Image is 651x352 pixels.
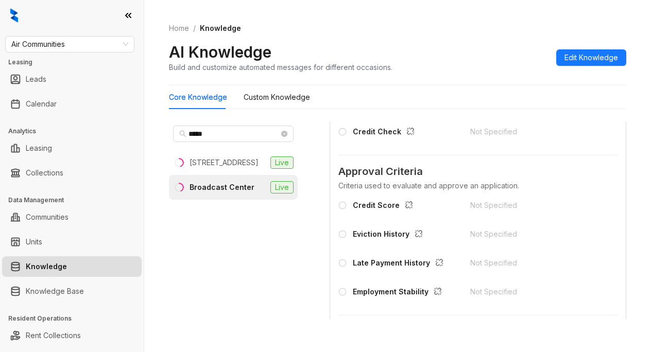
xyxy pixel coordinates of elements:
[2,207,142,227] li: Communities
[8,314,144,323] h3: Resident Operations
[8,58,144,67] h3: Leasing
[193,23,196,34] li: /
[2,69,142,90] li: Leads
[8,196,144,205] h3: Data Management
[26,69,46,90] a: Leads
[26,207,68,227] a: Communities
[470,200,590,211] div: Not Specified
[200,24,241,32] span: Knowledge
[353,286,446,300] div: Employment Stability
[244,92,310,103] div: Custom Knowledge
[470,257,590,269] div: Not Specified
[353,257,448,271] div: Late Payment History
[11,37,128,52] span: Air Communities
[26,232,42,252] a: Units
[353,126,419,139] div: Credit Check
[338,164,618,180] span: Approval Criteria
[26,281,84,302] a: Knowledge Base
[167,23,191,34] a: Home
[281,131,287,137] span: close-circle
[2,232,142,252] li: Units
[169,62,392,73] div: Build and customize automated messages for different occasions.
[26,325,81,346] a: Rent Collections
[26,256,67,277] a: Knowledge
[2,94,142,114] li: Calendar
[2,256,142,277] li: Knowledge
[556,49,626,66] button: Edit Knowledge
[179,130,186,137] span: search
[2,325,142,346] li: Rent Collections
[270,181,294,193] span: Live
[2,138,142,159] li: Leasing
[169,42,271,62] h2: AI Knowledge
[353,228,427,242] div: Eviction History
[564,52,618,63] span: Edit Knowledge
[26,138,52,159] a: Leasing
[353,200,417,213] div: Credit Score
[10,8,18,23] img: logo
[338,180,618,191] div: Criteria used to evaluate and approve an application.
[26,94,57,114] a: Calendar
[470,126,590,137] div: Not Specified
[2,281,142,302] li: Knowledge Base
[8,127,144,136] h3: Analytics
[270,156,294,169] span: Live
[470,228,590,240] div: Not Specified
[26,163,63,183] a: Collections
[190,157,259,168] div: [STREET_ADDRESS]
[190,182,254,193] div: Broadcast Center
[2,163,142,183] li: Collections
[470,286,590,297] div: Not Specified
[169,92,227,103] div: Core Knowledge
